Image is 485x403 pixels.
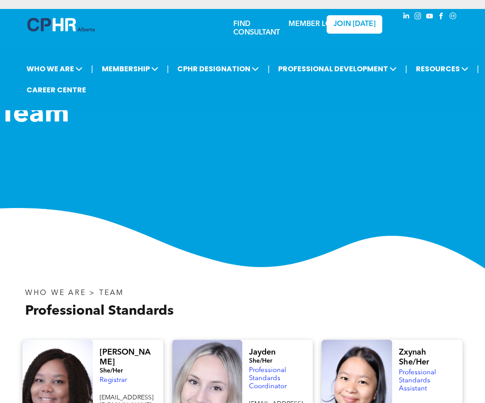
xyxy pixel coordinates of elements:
span: WHO WE ARE [24,61,85,77]
span: MEMBERSHIP [99,61,161,77]
span: WHO WE ARE > TEAM [25,290,124,297]
span: Professional Standards Assistant [399,369,436,392]
li: | [405,60,407,78]
img: A blue and white logo for cp alberta [27,18,95,31]
a: Social network [448,11,458,23]
a: CAREER CENTRE [24,82,89,98]
a: instagram [413,11,423,23]
a: youtube [425,11,435,23]
span: Zxynah She/Her [399,348,429,366]
a: linkedin [402,11,411,23]
span: She/Her [249,358,272,364]
span: Registrar [100,377,127,384]
span: Professional Standards [25,304,174,318]
span: JOIN [DATE] [333,20,376,29]
span: PROFESSIONAL DEVELOPMENT [275,61,399,77]
span: Jayden [249,348,275,356]
span: RESOURCES [413,61,471,77]
li: | [167,60,169,78]
a: FIND CONSULTANT [233,21,280,36]
span: [PERSON_NAME] [100,348,151,366]
li: | [267,60,270,78]
a: JOIN [DATE] [327,15,383,34]
li: | [477,60,479,78]
span: Professional Standards Coordinator [249,367,287,390]
a: MEMBER LOGIN [288,21,345,28]
span: CPHR DESIGNATION [175,61,262,77]
li: | [91,60,93,78]
a: facebook [437,11,446,23]
span: She/Her [100,368,123,374]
